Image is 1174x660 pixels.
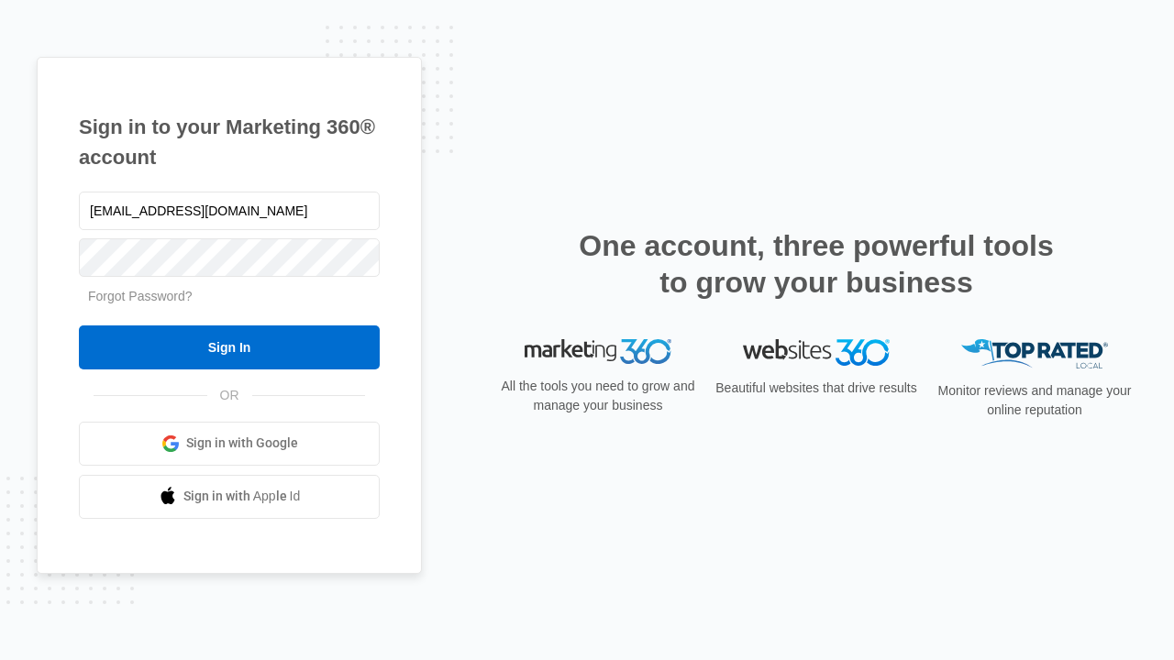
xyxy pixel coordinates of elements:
[961,339,1108,369] img: Top Rated Local
[88,289,193,303] a: Forgot Password?
[79,325,380,369] input: Sign In
[186,434,298,453] span: Sign in with Google
[525,339,671,365] img: Marketing 360
[743,339,890,366] img: Websites 360
[79,112,380,172] h1: Sign in to your Marketing 360® account
[79,422,380,466] a: Sign in with Google
[79,475,380,519] a: Sign in with Apple Id
[183,487,301,506] span: Sign in with Apple Id
[79,192,380,230] input: Email
[207,386,252,405] span: OR
[932,381,1137,420] p: Monitor reviews and manage your online reputation
[573,227,1059,301] h2: One account, three powerful tools to grow your business
[714,379,919,398] p: Beautiful websites that drive results
[495,377,701,415] p: All the tools you need to grow and manage your business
